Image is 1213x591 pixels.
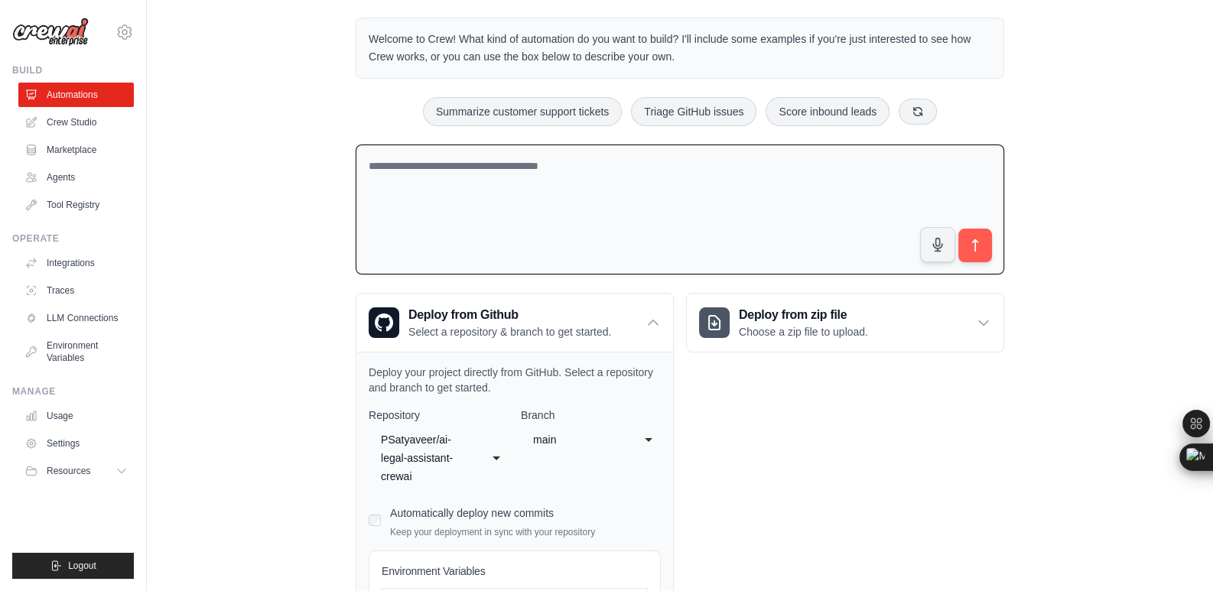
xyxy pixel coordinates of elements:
div: PSatyaveer/ai-legal-assistant-crewai [381,430,466,485]
span: Logout [68,560,96,572]
a: Traces [18,278,134,303]
span: Resources [47,465,90,477]
label: Automatically deploy new commits [390,507,554,519]
p: Welcome to Crew! What kind of automation do you want to build? I'll include some examples if you'... [369,31,991,66]
h3: Deploy from zip file [739,306,868,324]
a: Integrations [18,251,134,275]
a: Crew Studio [18,110,134,135]
div: main [533,430,618,449]
a: Usage [18,404,134,428]
h3: Deploy from Github [408,306,611,324]
a: Marketplace [18,138,134,162]
button: Triage GitHub issues [631,97,756,126]
div: Build [12,64,134,76]
a: Environment Variables [18,333,134,370]
label: Repository [369,408,509,423]
img: Logo [12,18,89,47]
p: Deploy your project directly from GitHub. Select a repository and branch to get started. [369,365,661,395]
a: Automations [18,83,134,107]
div: Operate [12,232,134,245]
a: Tool Registry [18,193,134,217]
a: Settings [18,431,134,456]
button: Logout [12,553,134,579]
label: Branch [521,408,661,423]
button: Summarize customer support tickets [423,97,622,126]
h4: Environment Variables [382,563,648,579]
a: Agents [18,165,134,190]
p: Keep your deployment in sync with your repository [390,526,595,538]
div: Manage [12,385,134,398]
p: Choose a zip file to upload. [739,324,868,339]
p: Select a repository & branch to get started. [408,324,611,339]
a: LLM Connections [18,306,134,330]
iframe: Chat Widget [1137,518,1213,591]
button: Score inbound leads [766,97,889,126]
button: Resources [18,459,134,483]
